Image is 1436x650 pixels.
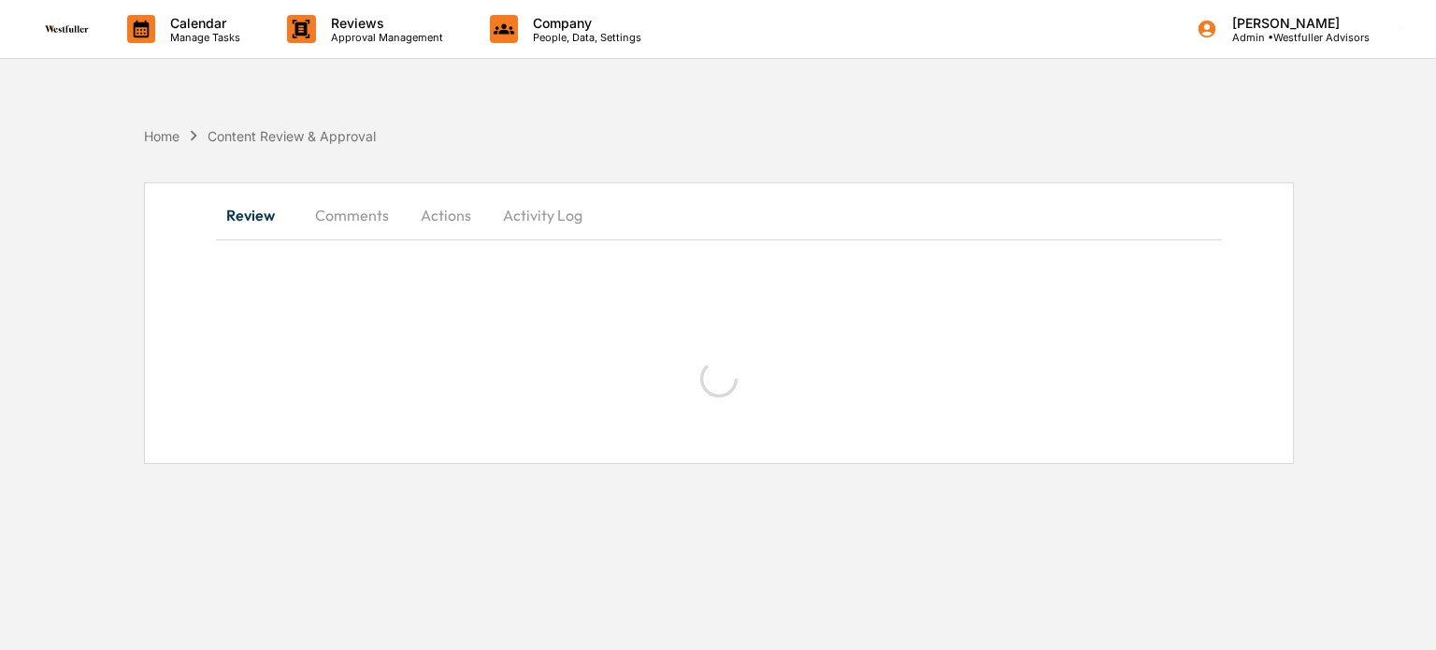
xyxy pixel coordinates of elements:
[518,31,651,44] p: People, Data, Settings
[208,128,376,144] div: Content Review & Approval
[316,31,452,44] p: Approval Management
[216,193,300,238] button: Review
[1217,31,1370,44] p: Admin • Westfuller Advisors
[1217,15,1370,31] p: [PERSON_NAME]
[300,193,404,238] button: Comments
[45,25,90,33] img: logo
[404,193,488,238] button: Actions
[155,31,250,44] p: Manage Tasks
[518,15,651,31] p: Company
[216,193,1221,238] div: secondary tabs example
[488,193,597,238] button: Activity Log
[144,128,179,144] div: Home
[155,15,250,31] p: Calendar
[316,15,452,31] p: Reviews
